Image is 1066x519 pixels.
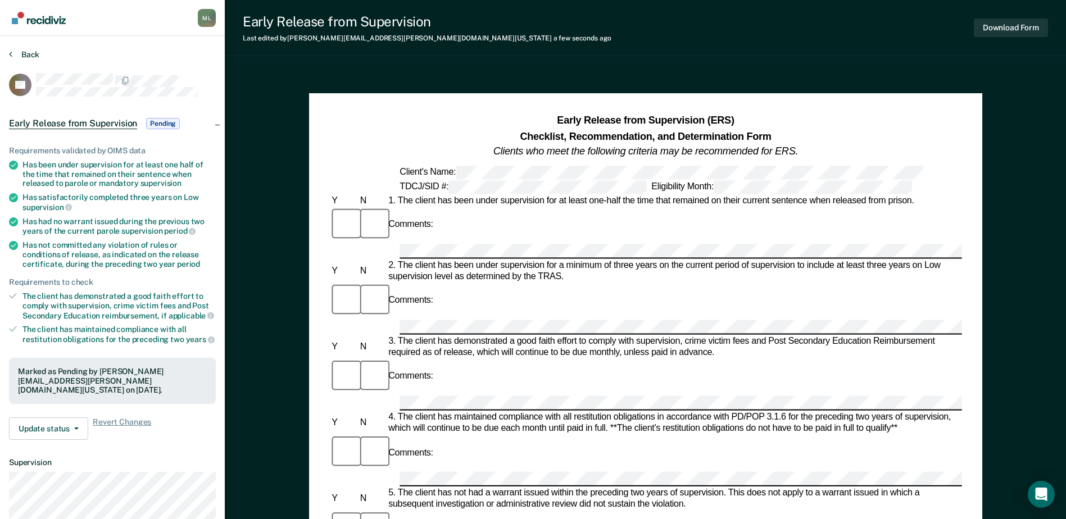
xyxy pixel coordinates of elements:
[177,259,200,268] span: period
[9,146,216,156] div: Requirements validated by OIMS data
[329,342,357,353] div: Y
[93,417,151,440] span: Revert Changes
[22,160,216,188] div: Has been under supervision for at least one half of the time that remained on their sentence when...
[397,165,925,179] div: Client's Name:
[357,494,385,505] div: N
[164,226,196,235] span: period
[243,34,611,42] div: Last edited by [PERSON_NAME][EMAIL_ADDRESS][PERSON_NAME][DOMAIN_NAME][US_STATE]
[140,179,182,188] span: supervision
[18,367,207,395] div: Marked as Pending by [PERSON_NAME][EMAIL_ADDRESS][PERSON_NAME][DOMAIN_NAME][US_STATE] on [DATE].
[9,118,137,129] span: Early Release from Supervision
[397,180,649,193] div: TDCJ/SID #:
[169,311,214,320] span: applicable
[22,193,216,212] div: Has satisfactorily completed three years on Low
[12,12,66,24] img: Recidiviz
[329,494,357,505] div: Y
[386,219,436,230] div: Comments:
[357,417,385,429] div: N
[146,118,180,129] span: Pending
[386,412,962,434] div: 4. The client has maintained compliance with all restitution obligations in accordance with PD/PO...
[22,203,72,212] span: supervision
[9,49,39,60] button: Back
[386,295,436,307] div: Comments:
[243,13,611,30] div: Early Release from Supervision
[186,335,215,344] span: years
[357,195,385,206] div: N
[329,417,357,429] div: Y
[974,19,1048,37] button: Download Form
[198,9,216,27] button: Profile dropdown button
[357,265,385,276] div: N
[520,130,771,142] strong: Checklist, Recommendation, and Determination Form
[493,145,798,157] em: Clients who meet the following criteria may be recommended for ERS.
[22,325,216,344] div: The client has maintained compliance with all restitution obligations for the preceding two
[554,34,611,42] span: a few seconds ago
[386,488,962,511] div: 5. The client has not had a warrant issued within the preceding two years of supervision. This do...
[386,336,962,358] div: 3. The client has demonstrated a good faith effort to comply with supervision, crime victim fees ...
[22,240,216,268] div: Has not committed any violation of rules or conditions of release, as indicated on the release ce...
[329,265,357,276] div: Y
[357,342,385,353] div: N
[1028,481,1055,508] div: Open Intercom Messenger
[386,371,436,383] div: Comments:
[198,9,216,27] div: M L
[386,195,962,206] div: 1. The client has been under supervision for at least one-half the time that remained on their cu...
[22,292,216,320] div: The client has demonstrated a good faith effort to comply with supervision, crime victim fees and...
[9,277,216,287] div: Requirements to check
[329,195,357,206] div: Y
[386,448,436,459] div: Comments:
[9,417,88,440] button: Update status
[386,259,962,282] div: 2. The client has been under supervision for a minimum of three years on the current period of su...
[22,217,216,236] div: Has had no warrant issued during the previous two years of the current parole supervision
[649,180,914,193] div: Eligibility Month:
[557,115,734,126] strong: Early Release from Supervision (ERS)
[9,458,216,467] dt: Supervision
